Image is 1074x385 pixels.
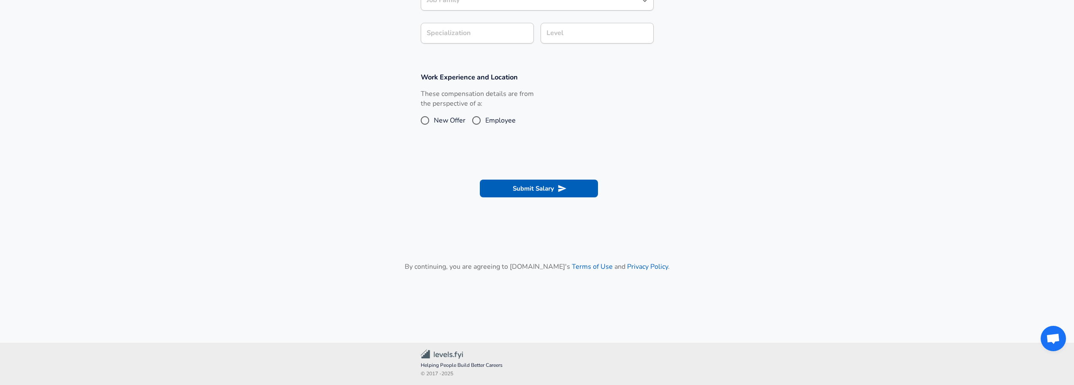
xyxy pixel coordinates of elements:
span: © 2017 - 2025 [421,370,654,378]
div: Open chat [1041,326,1066,351]
span: Employee [485,115,516,126]
a: Terms of Use [572,262,613,271]
img: Levels.fyi Community [421,350,463,359]
span: Helping People Build Better Careers [421,361,654,370]
label: These compensation details are from the perspective of a: [421,89,534,109]
h3: Work Experience and Location [421,72,654,82]
a: Privacy Policy [627,262,668,271]
span: New Offer [434,115,465,126]
input: L3 [544,27,650,40]
input: Specialization [421,23,534,44]
button: Submit Salary [480,180,598,197]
